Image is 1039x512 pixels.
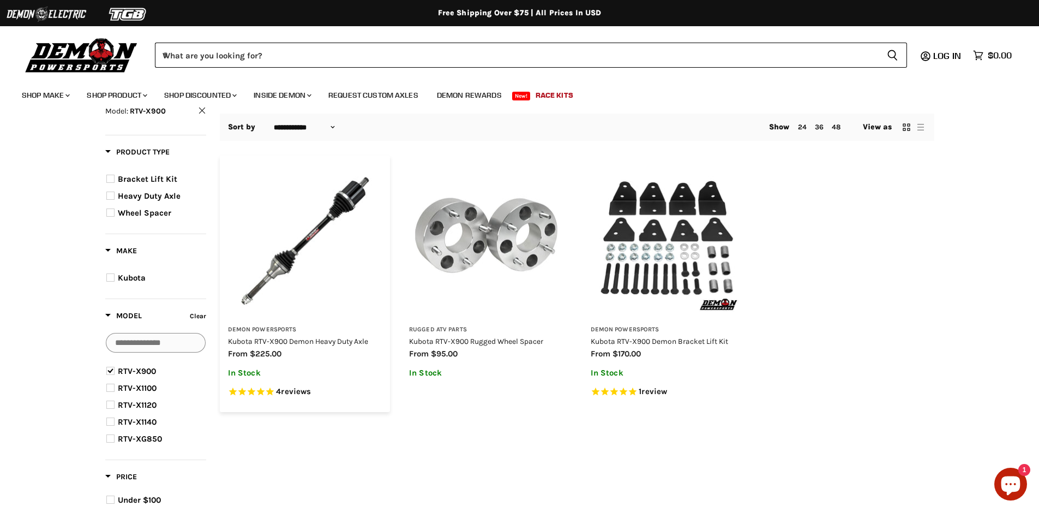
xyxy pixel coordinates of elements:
span: from [228,349,248,359]
span: 1 reviews [639,386,667,396]
button: Filter by Make [105,246,137,259]
p: In Stock [228,368,382,378]
span: Kubota [118,273,146,283]
span: from [409,349,429,359]
span: Rated 5.0 out of 5 stars 1 reviews [591,386,745,398]
span: Under $100 [118,495,161,505]
button: list view [915,122,926,133]
span: View as [863,123,892,132]
button: Filter by Model [105,311,142,324]
button: Clear filter by Model [187,310,206,325]
h3: Demon Powersports [591,326,745,334]
span: Price [105,472,137,481]
a: Log in [928,51,968,61]
span: reviews [281,386,311,396]
img: TGB Logo 2 [87,4,169,25]
img: Demon Electric Logo 2 [5,4,87,25]
button: Filter by Product Type [105,147,170,160]
span: Make [105,246,137,255]
span: $225.00 [250,349,281,359]
span: Model [105,311,142,320]
a: 48 [832,123,840,131]
nav: Collection utilities [220,114,934,141]
span: RTV-XG850 [118,434,162,444]
a: Race Kits [527,84,581,106]
div: Free Shipping Over $75 | All Prices In USD [83,8,956,18]
a: Kubota RTV-X900 Demon Bracket Lift Kit [591,337,728,346]
span: RTV-X1140 [118,417,157,427]
span: RTV-X900 [130,106,166,116]
span: Rated 5.0 out of 5 stars 4 reviews [228,386,382,398]
a: Shop Product [79,84,154,106]
h3: Demon Powersports [228,326,382,334]
span: RTV-X1100 [118,383,157,393]
a: Shop Make [14,84,76,106]
a: Kubota RTV-X900 Rugged Wheel Spacer [409,337,543,346]
a: Inside Demon [245,84,318,106]
input: When autocomplete results are available use up and down arrows to review and enter to select [155,43,878,68]
span: RTV-X900 [118,366,156,376]
a: 36 [815,123,824,131]
span: review [641,386,667,396]
span: Log in [933,50,961,61]
p: In Stock [591,368,745,378]
span: Heavy Duty Axle [118,191,181,201]
span: Bracket Lift Kit [118,174,177,184]
span: from [591,349,610,359]
span: $0.00 [988,50,1012,61]
img: Kubota RTV-X900 Rugged Wheel Spacer [409,164,563,318]
button: Clear filter by Model RTV-X900 [105,105,206,120]
a: Shop Discounted [156,84,243,106]
span: Show [769,122,790,132]
p: In Stock [409,368,563,378]
span: $95.00 [431,349,458,359]
img: Kubota RTV-X900 Demon Heavy Duty Axle [228,164,382,318]
label: Sort by [228,123,256,132]
ul: Main menu [14,80,1009,106]
a: Request Custom Axles [320,84,427,106]
span: Model: [105,106,128,116]
button: Filter by Price [105,472,137,485]
a: Demon Rewards [429,84,510,106]
a: Kubota RTV-X900 Demon Heavy Duty Axle [228,337,368,346]
span: Wheel Spacer [118,208,171,218]
button: Search [878,43,907,68]
span: $170.00 [612,349,641,359]
form: Product [155,43,907,68]
input: Search Options [106,333,206,353]
a: $0.00 [968,47,1017,63]
img: Demon Powersports [22,35,141,74]
span: Product Type [105,147,170,157]
span: 4 reviews [276,386,311,396]
img: Kubota RTV-X900 Demon Bracket Lift Kit [591,164,745,318]
span: RTV-X1120 [118,400,157,410]
a: 24 [798,123,807,131]
inbox-online-store-chat: Shopify online store chat [991,468,1030,503]
button: grid view [901,122,912,133]
span: New! [512,92,531,100]
h3: Rugged ATV Parts [409,326,563,334]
